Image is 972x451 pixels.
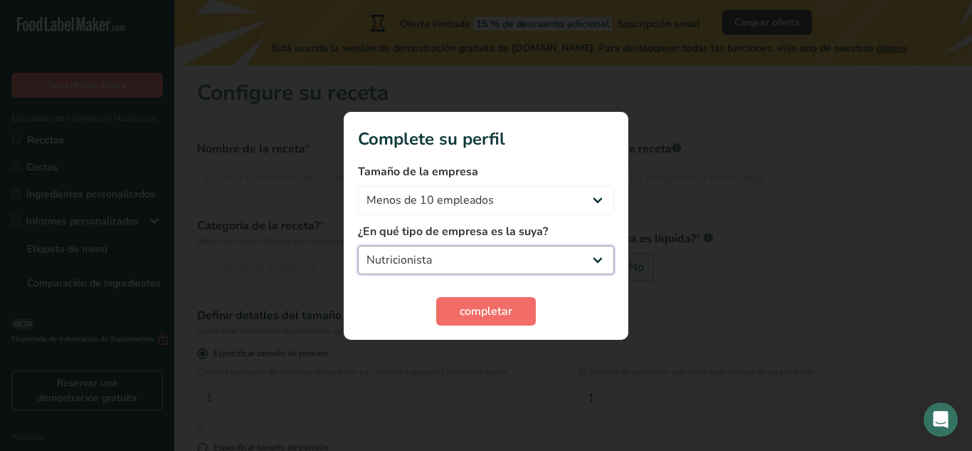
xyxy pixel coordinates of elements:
[358,223,614,240] label: ¿En qué tipo de empresa es la suya?
[436,297,536,326] button: completar
[924,403,958,437] div: Open Intercom Messenger
[358,163,614,180] label: Tamaño de la empresa
[358,126,614,152] h1: Complete su perfil
[460,303,512,320] span: completar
